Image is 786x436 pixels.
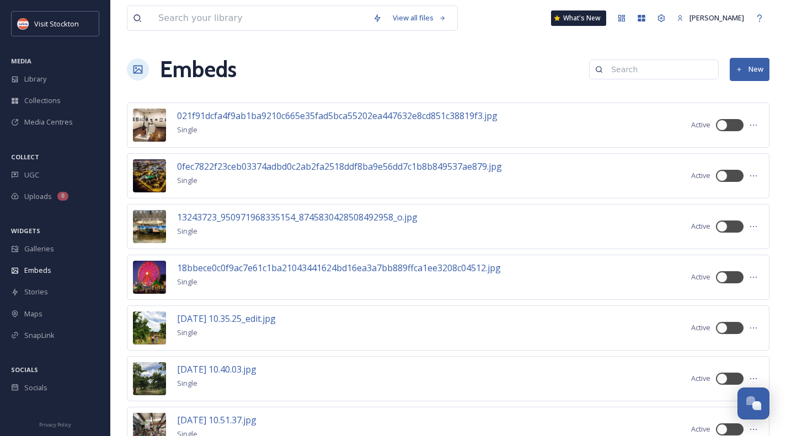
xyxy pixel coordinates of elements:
div: 8 [57,192,68,201]
span: 0fec7822f23ceb03374adbd0c2ab2fa2518ddf8ba9e56dd7c1b8b849537ae879.jpg [177,160,502,173]
span: [DATE] 10.35.25_edit.jpg [177,313,276,325]
span: Active [691,170,710,181]
span: SOCIALS [11,365,38,374]
span: 13243723_950971968335154_8745830428508492958_o.jpg [177,211,418,223]
span: [PERSON_NAME] [689,13,744,23]
span: Privacy Policy [39,421,71,428]
span: Maps [24,309,42,319]
a: What's New [551,10,606,26]
span: UGC [24,170,39,180]
a: [PERSON_NAME] [671,7,750,29]
img: unnamed.jpeg [18,18,29,29]
span: Active [691,120,710,130]
span: SnapLink [24,330,55,341]
img: 2017-05-24%252010.40.03.jpg [133,362,166,395]
img: 18bbece0c0f9ac7e61c1ba21043441624bd16ea3a7bb889ffca1ee3208c04512.jpg [133,261,166,294]
span: COLLECT [11,153,39,161]
span: Active [691,424,710,434]
span: [DATE] 10.40.03.jpg [177,363,256,375]
input: Search [606,58,713,80]
span: Stories [24,287,48,297]
img: 2017-05-24%252010.35.25_edit.jpg [133,311,166,345]
span: Single [177,125,197,134]
span: MEDIA [11,57,31,65]
span: Media Centres [24,117,73,127]
span: Single [177,378,197,388]
span: Active [691,322,710,333]
span: Active [691,373,710,384]
span: Collections [24,95,61,106]
span: Single [177,175,197,185]
span: Embeds [24,265,51,276]
button: New [730,58,769,80]
img: 021f91dcfa4f9ab1ba9210c665e35fad5bca55202ea447632e8cd851c38819f3.jpg [133,109,166,142]
span: Socials [24,383,47,393]
span: Active [691,272,710,282]
span: Active [691,221,710,232]
span: [DATE] 10.51.37.jpg [177,414,256,426]
a: Privacy Policy [39,417,71,430]
span: Single [177,327,197,337]
span: WIDGETS [11,227,40,235]
button: Open Chat [737,387,769,419]
span: Uploads [24,191,52,202]
img: 0fec7822f23ceb03374adbd0c2ab2fa2518ddf8ba9e56dd7c1b8b849537ae879.jpg [133,159,166,192]
span: 021f91dcfa4f9ab1ba9210c665e35fad5bca55202ea447632e8cd851c38819f3.jpg [177,110,498,122]
span: Single [177,277,197,287]
a: View all files [387,7,452,29]
input: Search your library [153,6,367,30]
span: Galleries [24,244,54,254]
span: Library [24,74,46,84]
img: 13243723_950971968335154_8745830428508492958_o.jpg [133,210,166,243]
span: 18bbece0c0f9ac7e61c1ba21043441624bd16ea3a7bb889ffca1ee3208c04512.jpg [177,262,501,274]
span: Single [177,226,197,236]
a: Embeds [160,53,237,86]
span: Visit Stockton [34,19,79,29]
